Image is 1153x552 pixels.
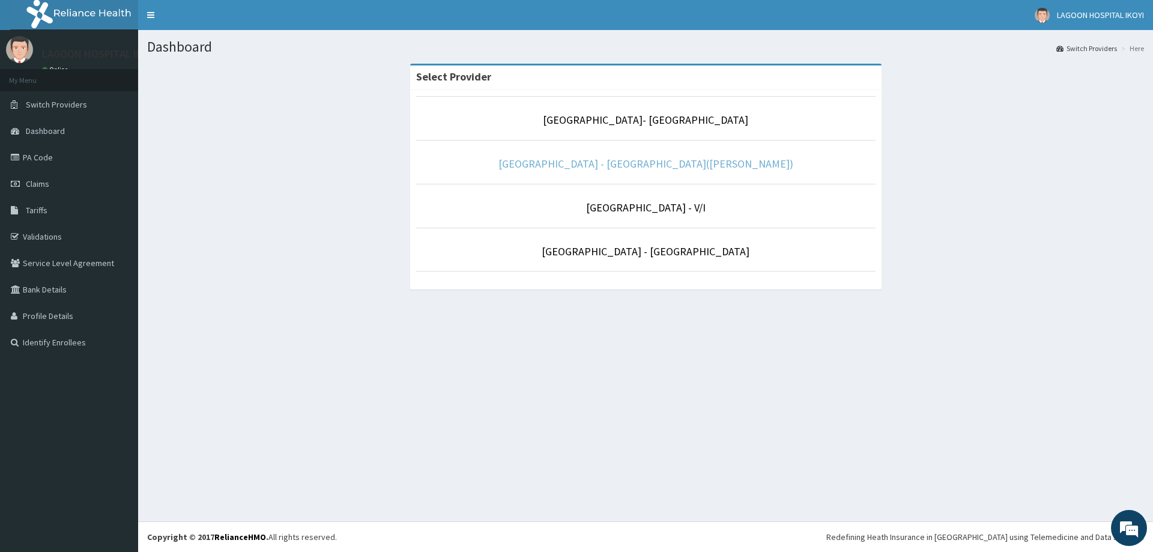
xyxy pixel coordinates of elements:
span: Dashboard [26,126,65,136]
p: LAGOON HOSPITAL IKOYI [42,49,158,59]
span: LAGOON HOSPITAL IKOYI [1057,10,1144,20]
img: User Image [6,36,33,63]
img: User Image [1035,8,1050,23]
a: [GEOGRAPHIC_DATA] - [GEOGRAPHIC_DATA] [542,244,749,258]
span: Claims [26,178,49,189]
strong: Select Provider [416,70,491,83]
span: Switch Providers [26,99,87,110]
span: Tariffs [26,205,47,216]
a: [GEOGRAPHIC_DATA] - V/I [586,201,706,214]
h1: Dashboard [147,39,1144,55]
div: Redefining Heath Insurance in [GEOGRAPHIC_DATA] using Telemedicine and Data Science! [826,531,1144,543]
a: Online [42,65,71,74]
footer: All rights reserved. [138,521,1153,552]
a: [GEOGRAPHIC_DATA] - [GEOGRAPHIC_DATA]([PERSON_NAME]) [498,157,793,171]
a: Switch Providers [1056,43,1117,53]
strong: Copyright © 2017 . [147,532,268,542]
a: [GEOGRAPHIC_DATA]- [GEOGRAPHIC_DATA] [543,113,748,127]
li: Here [1118,43,1144,53]
a: RelianceHMO [214,532,266,542]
